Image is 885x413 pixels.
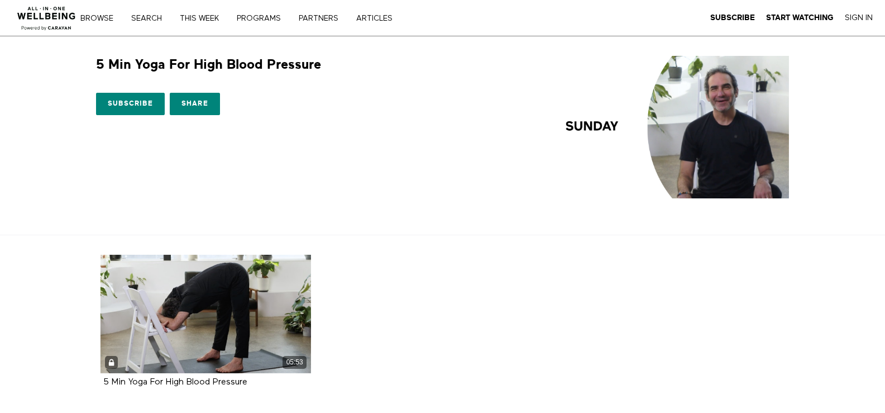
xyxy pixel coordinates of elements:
[96,56,321,73] h1: 5 Min Yoga For High Blood Pressure
[295,15,350,22] a: PARTNERS
[352,15,404,22] a: ARTICLES
[710,13,755,23] a: Subscribe
[127,15,174,22] a: Search
[170,93,220,115] a: Share
[766,13,834,22] strong: Start Watching
[536,56,789,198] img: 5 Min Yoga For High Blood Pressure
[710,13,755,22] strong: Subscribe
[103,378,247,387] strong: 5 Min Yoga For High Blood Pressure
[766,13,834,23] a: Start Watching
[101,255,312,373] a: 5 Min Yoga For High Blood Pressure 05:53
[233,15,293,22] a: PROGRAMS
[845,13,873,23] a: Sign In
[88,12,415,23] nav: Primary
[103,378,247,386] a: 5 Min Yoga For High Blood Pressure
[176,15,231,22] a: THIS WEEK
[96,93,165,115] a: Subscribe
[76,15,125,22] a: Browse
[283,356,307,369] div: 05:53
